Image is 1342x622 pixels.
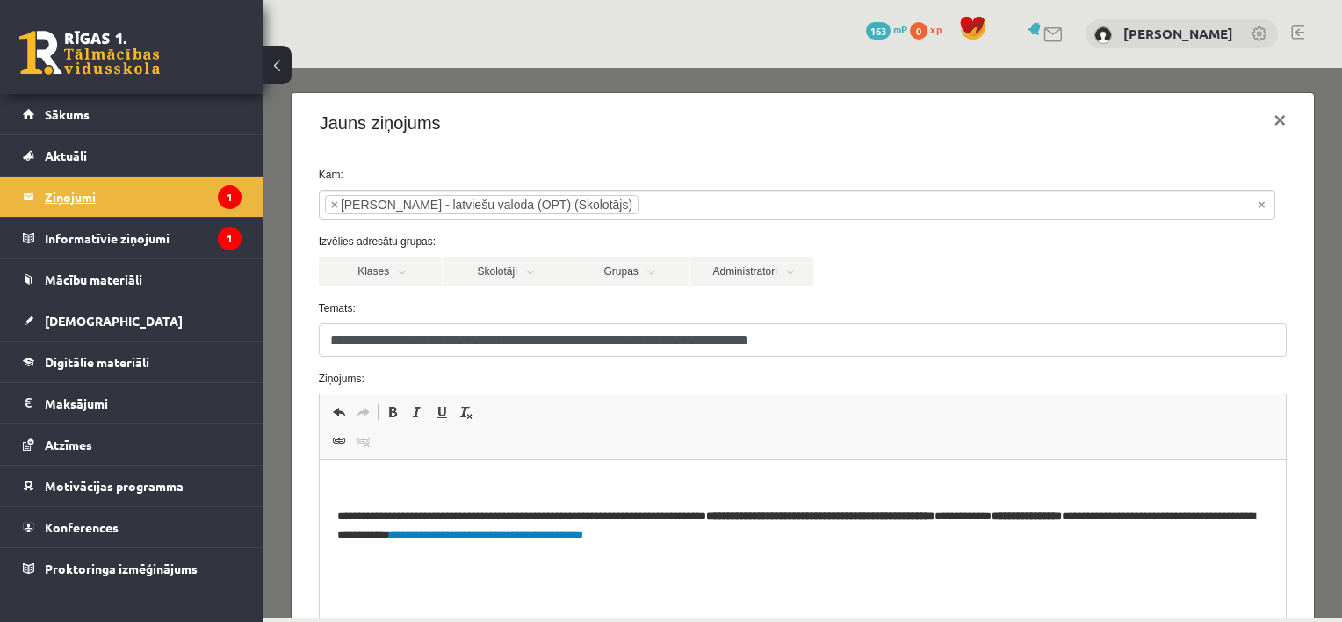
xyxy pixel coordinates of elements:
[42,99,1037,115] label: Kam:
[179,189,302,219] a: Skolotāji
[996,28,1036,77] button: ×
[88,362,112,385] a: Убрать ссылку
[141,333,166,356] a: Курсив (Ctrl+I)
[218,185,242,209] i: 1
[930,22,942,36] span: xp
[910,22,950,36] a: 0 xp
[23,507,242,547] a: Konferences
[23,177,242,217] a: Ziņojumi1
[117,333,141,356] a: Полужирный (Ctrl+B)
[893,22,907,36] span: mP
[88,333,112,356] a: Повторить (Ctrl+Y)
[45,177,242,217] legend: Ziņojumi
[23,94,242,134] a: Sākums
[910,22,927,40] span: 0
[427,189,550,219] a: Administratori
[42,303,1037,319] label: Ziņojums:
[23,300,242,341] a: [DEMOGRAPHIC_DATA]
[45,313,183,329] span: [DEMOGRAPHIC_DATA]
[995,128,1002,146] span: Noņemt visus vienumus
[23,259,242,300] a: Mācību materiāli
[19,31,160,75] a: Rīgas 1. Tālmācības vidusskola
[63,362,88,385] a: Вставить/Редактировать ссылку (Ctrl+K)
[23,424,242,465] a: Atzīmes
[55,189,178,219] a: Klases
[166,333,191,356] a: Подчеркнутый (Ctrl+U)
[866,22,891,40] span: 163
[23,466,242,506] a: Motivācijas programma
[1123,25,1233,42] a: [PERSON_NAME]
[42,233,1037,249] label: Temats:
[45,271,142,287] span: Mācību materiāli
[866,22,907,36] a: 163 mP
[45,519,119,535] span: Konferences
[45,561,198,576] span: Proktoringa izmēģinājums
[191,333,215,356] a: Убрать форматирование
[45,383,242,423] legend: Maksājumi
[68,128,75,146] span: ×
[45,218,242,258] legend: Informatīvie ziņojumi
[23,548,242,589] a: Proktoringa izmēģinājums
[56,42,177,69] h4: Jauns ziņojums
[23,218,242,258] a: Informatīvie ziņojumi1
[45,437,92,452] span: Atzīmes
[45,106,90,122] span: Sākums
[23,135,242,176] a: Aktuāli
[63,333,88,356] a: Отменить (Ctrl+Z)
[42,166,1037,182] label: Izvēlies adresātu grupas:
[303,189,426,219] a: Grupas
[23,342,242,382] a: Digitālie materiāli
[45,478,184,494] span: Motivācijas programma
[56,393,1023,568] iframe: Визуальный текстовый редактор, wiswyg-editor-47363954119480-1756882883-237
[23,383,242,423] a: Maksājumi
[61,127,375,147] li: Laila Jirgensone - latviešu valoda (OPT) (Skolotājs)
[218,227,242,250] i: 1
[45,148,87,163] span: Aktuāli
[45,354,149,370] span: Digitālie materiāli
[1094,26,1112,44] img: Lina Tovanceva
